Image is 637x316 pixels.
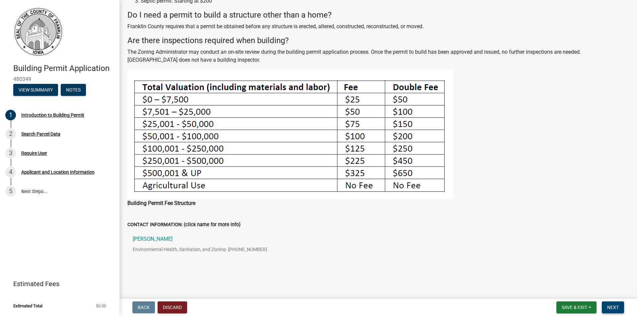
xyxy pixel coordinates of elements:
wm-modal-confirm: Summary [13,88,58,93]
div: Require User [21,151,47,156]
span: Estimated Total [13,304,42,308]
img: Building_Permit_Fee_Structure_25380545-1d4d-435b-9c6d-8bcf9768cd0e.png [127,69,453,199]
span: Save & Exit [562,305,587,310]
span: 480349 [13,76,106,82]
wm-modal-confirm: Notes [61,88,86,93]
div: 5 [5,186,16,197]
button: View Summary [13,84,58,96]
button: Next [602,301,624,313]
button: Save & Exit [556,301,597,313]
span: $0.00 [96,304,106,308]
div: Introduction to Building Permit [21,113,84,117]
button: Discard [158,301,187,313]
span: Next [607,305,619,310]
p: Franklin County requires that a permit be obtained before any structure is erected, altered, cons... [127,23,629,31]
div: Search Parcel Data [21,132,60,136]
a: [PERSON_NAME]Environmental Health, Sanitation, and Zoning- [PHONE_NUMBER] [127,231,629,262]
h4: Are there inspections required when building? [127,36,629,45]
div: 3 [5,148,16,158]
button: Back [132,301,155,313]
span: Back [138,305,150,310]
button: Notes [61,84,86,96]
span: - [PHONE_NUMBER] [226,247,267,252]
div: 2 [5,129,16,139]
h4: Do I need a permit to build a structure other than a home? [127,10,629,20]
strong: Building Permit Fee Structure [127,200,195,206]
a: Estimated Fees [5,277,109,290]
h4: Building Permit Application [13,64,114,73]
div: 4 [5,167,16,177]
p: Environmental Health, Sanitation, and Zoning [133,247,278,252]
div: Applicant and Location Information [21,170,95,174]
p: The Zoning Administrator may conduct an on-site review during the building permit application pro... [127,48,629,64]
img: Franklin County, Iowa [13,7,63,57]
div: 1 [5,110,16,120]
p: [PERSON_NAME] [133,236,267,242]
label: CONTACT INFORMATION: (click name for more info) [127,222,241,227]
